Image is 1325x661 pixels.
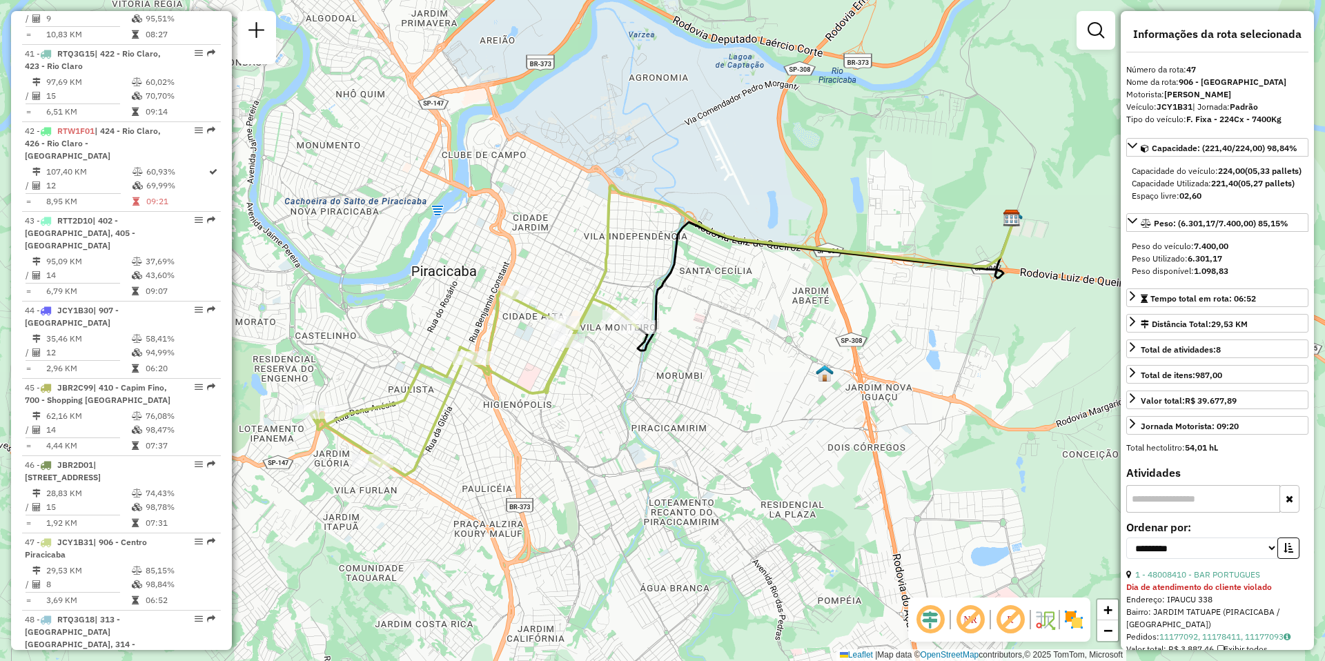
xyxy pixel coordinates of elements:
[32,78,41,86] i: Distância Total
[132,14,142,23] i: % de utilização da cubagem
[132,596,139,604] i: Tempo total em rota
[207,216,215,224] em: Rota exportada
[132,197,139,206] i: Tempo total em rota
[32,348,41,357] i: Total de Atividades
[207,126,215,135] em: Rota exportada
[46,578,131,591] td: 8
[145,332,215,346] td: 58,41%
[1135,569,1260,580] a: 1 - 48008410 - BAR PORTUGUES
[25,305,119,328] span: 44 -
[145,268,215,282] td: 43,60%
[1194,241,1228,251] strong: 7.400,00
[1245,166,1302,176] strong: (05,33 pallets)
[132,78,142,86] i: % de utilização do peso
[207,383,215,391] em: Rota exportada
[207,615,215,623] em: Rota exportada
[207,537,215,546] em: Rota exportada
[1126,88,1308,101] div: Motorista:
[954,603,987,636] span: Exibir NR
[1126,416,1308,435] a: Jornada Motorista: 09:20
[25,179,32,193] td: /
[1185,442,1218,453] strong: 54,01 hL
[1063,609,1085,631] img: Exibir/Ocultar setores
[195,537,203,546] em: Opções
[1230,101,1258,112] strong: Padrão
[132,580,142,589] i: % de utilização da cubagem
[1141,369,1222,382] div: Total de itens:
[195,306,203,314] em: Opções
[46,409,131,423] td: 62,16 KM
[195,49,203,57] em: Opções
[1141,395,1237,407] div: Valor total:
[1132,190,1303,202] div: Espaço livre:
[836,649,1126,661] div: Map data © contributors,© 2025 TomTom, Microsoft
[1126,63,1308,76] div: Número da rota:
[46,346,131,359] td: 12
[195,126,203,135] em: Opções
[132,168,143,176] i: % de utilização do peso
[1126,76,1308,88] div: Nome da rota:
[46,75,131,89] td: 97,69 KM
[25,578,32,591] td: /
[25,195,32,208] td: =
[146,179,208,193] td: 69,99%
[1103,601,1112,618] span: +
[25,382,170,405] span: 45 -
[145,75,215,89] td: 60,02%
[132,364,139,373] i: Tempo total em rota
[146,165,208,179] td: 60,93%
[1217,644,1268,654] span: Exibir todos
[914,603,947,636] span: Ocultar deslocamento
[875,650,877,660] span: |
[25,382,170,405] span: | 410 - Capim Fino, 700 - Shopping [GEOGRAPHIC_DATA]
[145,500,215,514] td: 98,78%
[1126,138,1308,157] a: Capacidade: (221,40/224,00) 98,84%
[32,14,41,23] i: Total de Atividades
[1186,114,1282,124] strong: F. Fixa - 224Cx - 7400Kg
[46,439,131,453] td: 4,44 KM
[132,566,142,575] i: % de utilização do peso
[1141,344,1221,355] span: Total de atividades:
[132,108,139,116] i: Tempo total em rota
[1126,442,1308,454] div: Total hectolitro:
[145,28,215,41] td: 08:27
[132,271,142,279] i: % de utilização da cubagem
[816,364,834,382] img: 480 UDC Light Piracicaba
[145,409,215,423] td: 76,08%
[207,49,215,57] em: Rota exportada
[1179,190,1201,201] strong: 02,60
[46,500,131,514] td: 15
[46,165,132,179] td: 107,40 KM
[1126,113,1308,126] div: Tipo do veículo:
[46,593,131,607] td: 3,69 KM
[921,650,979,660] a: OpenStreetMap
[57,48,95,59] span: RTQ3G15
[46,12,131,26] td: 9
[1152,143,1297,153] span: Capacidade: (221,40/224,00) 98,84%
[145,12,215,26] td: 95,51%
[145,89,215,103] td: 70,70%
[209,168,217,176] i: Rota otimizada
[1126,101,1308,113] div: Veículo:
[25,593,32,607] td: =
[145,423,215,437] td: 98,47%
[25,268,32,282] td: /
[132,181,143,190] i: % de utilização da cubagem
[195,216,203,224] em: Opções
[1141,318,1248,330] div: Distância Total:
[25,48,161,71] span: | 422 - Rio Claro, 423 - Rio Claro
[32,335,41,343] i: Distância Total
[145,105,215,119] td: 09:14
[46,486,131,500] td: 28,83 KM
[1132,177,1303,190] div: Capacidade Utilizada:
[1126,631,1308,643] div: Pedidos:
[25,460,101,482] span: 46 -
[1126,466,1308,480] h4: Atividades
[145,362,215,375] td: 06:20
[840,650,873,660] a: Leaflet
[32,580,41,589] i: Total de Atividades
[1238,178,1295,188] strong: (05,27 pallets)
[32,257,41,266] i: Distância Total
[25,423,32,437] td: /
[145,486,215,500] td: 74,43%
